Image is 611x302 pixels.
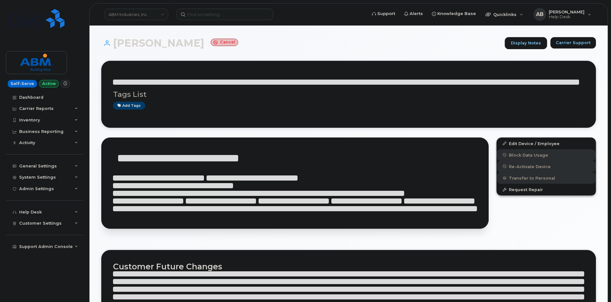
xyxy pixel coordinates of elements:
[497,149,596,161] button: Block Data Usage
[497,161,596,172] button: Re-Activate Device
[113,262,584,271] h2: Customer Future Changes
[113,90,584,98] h3: Tags List
[509,164,551,169] span: Re-Activate Device
[113,102,145,110] a: Add tags
[556,40,591,46] span: Carrier Support
[497,172,596,184] button: Transfer to Personal
[505,37,547,49] a: Display Notes
[101,37,502,49] h1: [PERSON_NAME]
[497,184,596,195] button: Request Repair
[497,138,596,149] a: Edit Device / Employee
[211,39,238,46] small: Cancel
[550,37,596,49] button: Carrier Support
